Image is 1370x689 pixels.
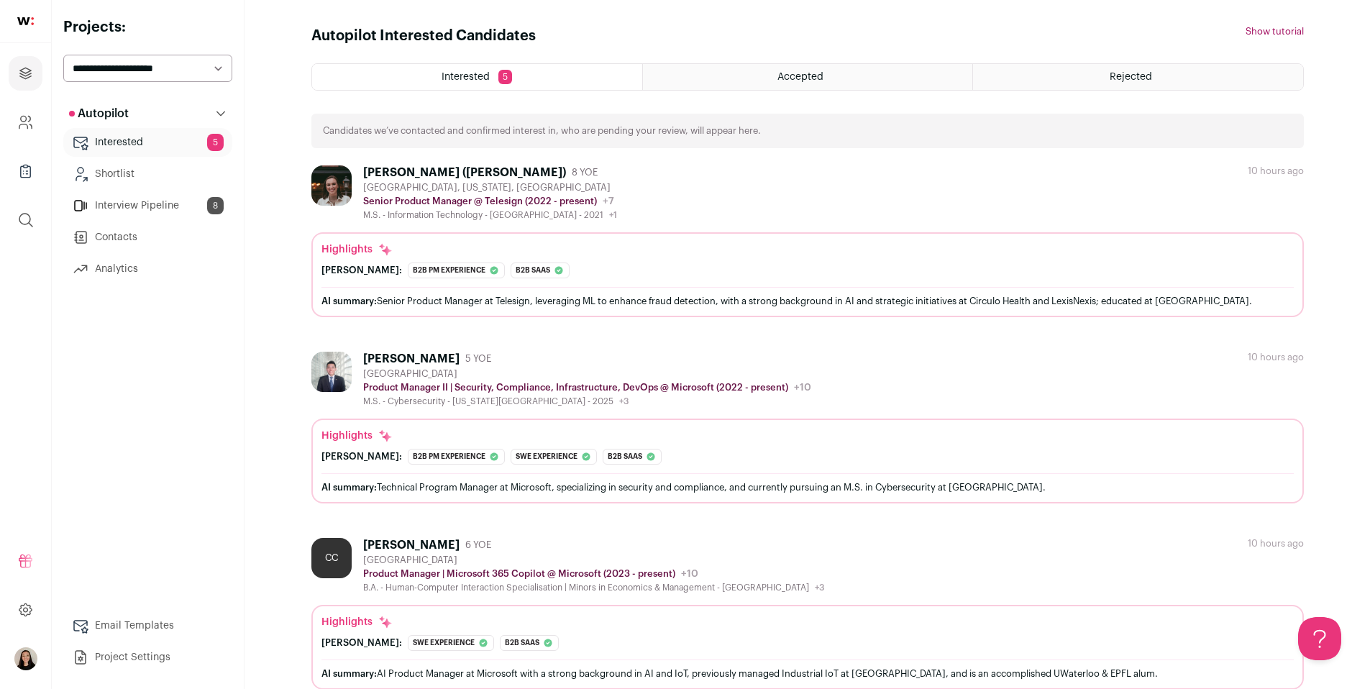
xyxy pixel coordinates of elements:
[1298,617,1341,660] iframe: Help Scout Beacon - Open
[63,17,232,37] h2: Projects:
[442,72,490,82] span: Interested
[321,451,402,462] div: [PERSON_NAME]:
[311,352,1304,503] a: [PERSON_NAME] 5 YOE [GEOGRAPHIC_DATA] Product Manager II | Security, Compliance, Infrastructure, ...
[572,167,598,178] span: 8 YOE
[1110,72,1152,82] span: Rejected
[321,480,1294,495] div: Technical Program Manager at Microsoft, specializing in security and compliance, and currently pu...
[363,582,824,593] div: B.A. - Human-Computer Interaction Specialisation | Minors in Economics & Management - [GEOGRAPHIC...
[681,569,698,579] span: +10
[363,209,617,221] div: M.S. - Information Technology - [GEOGRAPHIC_DATA] - 2021
[609,211,617,219] span: +1
[1248,352,1304,363] div: 10 hours ago
[9,105,42,140] a: Company and ATS Settings
[408,263,505,278] div: B2b pm experience
[69,105,129,122] p: Autopilot
[500,635,559,651] div: B2b saas
[1246,26,1304,37] button: Show tutorial
[363,352,460,366] div: [PERSON_NAME]
[815,583,824,592] span: +3
[321,265,402,276] div: [PERSON_NAME]:
[363,382,788,393] p: Product Manager II | Security, Compliance, Infrastructure, DevOps @ Microsoft (2022 - present)
[1248,165,1304,177] div: 10 hours ago
[311,538,352,578] div: CC
[321,429,393,443] div: Highlights
[63,643,232,672] a: Project Settings
[63,191,232,220] a: Interview Pipeline8
[603,196,614,206] span: +7
[643,64,972,90] a: Accepted
[311,352,352,392] img: 8f1ef01a32fed6529586df85a6870520d8376999610d9ca244c45655cee0b93e
[9,56,42,91] a: Projects
[363,182,617,193] div: [GEOGRAPHIC_DATA], [US_STATE], [GEOGRAPHIC_DATA]
[363,165,566,180] div: [PERSON_NAME] ([PERSON_NAME])
[321,242,393,257] div: Highlights
[973,64,1302,90] a: Rejected
[63,160,232,188] a: Shortlist
[363,568,675,580] p: Product Manager | Microsoft 365 Copilot @ Microsoft (2023 - present)
[465,353,491,365] span: 5 YOE
[321,637,402,649] div: [PERSON_NAME]:
[17,17,34,25] img: wellfound-shorthand-0d5821cbd27db2630d0214b213865d53afaa358527fdda9d0ea32b1df1b89c2c.svg
[511,263,570,278] div: B2b saas
[63,99,232,128] button: Autopilot
[1248,538,1304,549] div: 10 hours ago
[14,647,37,670] button: Open dropdown
[63,223,232,252] a: Contacts
[321,293,1294,309] div: Senior Product Manager at Telesign, leveraging ML to enhance fraud detection, with a strong backg...
[408,635,494,651] div: Swe experience
[9,154,42,188] a: Company Lists
[14,647,37,670] img: 14337076-medium_jpg
[603,449,662,465] div: B2b saas
[321,615,393,629] div: Highlights
[321,669,377,678] span: AI summary:
[63,255,232,283] a: Analytics
[363,555,824,566] div: [GEOGRAPHIC_DATA]
[794,383,811,393] span: +10
[363,196,597,207] p: Senior Product Manager @ Telesign (2022 - present)
[311,26,536,46] h1: Autopilot Interested Candidates
[777,72,823,82] span: Accepted
[408,449,505,465] div: B2b pm experience
[207,197,224,214] span: 8
[363,396,811,407] div: M.S. - Cybersecurity - [US_STATE][GEOGRAPHIC_DATA] - 2025
[207,134,224,151] span: 5
[311,165,352,206] img: ec8771163aa47a7e2054764967ff3dd6b01a77574f21e584d9485932f404786c.jpg
[321,666,1294,681] div: AI Product Manager at Microsoft with a strong background in AI and IoT, previously managed Indust...
[323,125,761,137] p: Candidates we’ve contacted and confirmed interest in, who are pending your review, will appear here.
[321,296,377,306] span: AI summary:
[363,538,460,552] div: [PERSON_NAME]
[321,483,377,492] span: AI summary:
[511,449,597,465] div: Swe experience
[311,165,1304,317] a: [PERSON_NAME] ([PERSON_NAME]) 8 YOE [GEOGRAPHIC_DATA], [US_STATE], [GEOGRAPHIC_DATA] Senior Produ...
[63,128,232,157] a: Interested5
[619,397,629,406] span: +3
[498,70,512,84] span: 5
[363,368,811,380] div: [GEOGRAPHIC_DATA]
[465,539,491,551] span: 6 YOE
[63,611,232,640] a: Email Templates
